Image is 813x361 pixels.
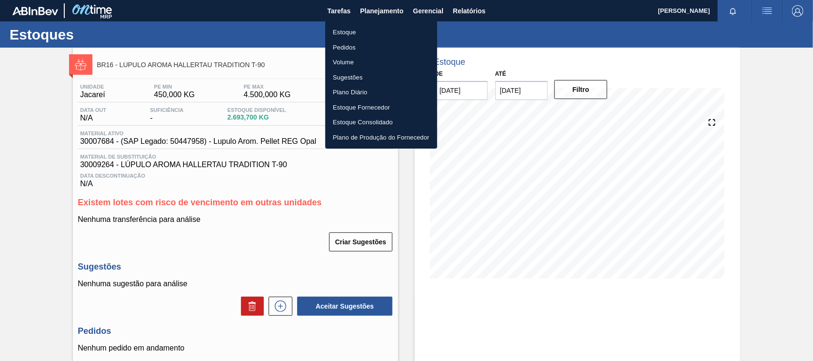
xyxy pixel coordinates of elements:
a: Plano Diário [325,85,437,100]
a: Sugestões [325,70,437,85]
a: Estoque Fornecedor [325,100,437,115]
a: Pedidos [325,40,437,55]
a: Estoque Consolidado [325,115,437,130]
a: Volume [325,55,437,70]
a: Plano de Produção do Fornecedor [325,130,437,145]
a: Estoque [325,25,437,40]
